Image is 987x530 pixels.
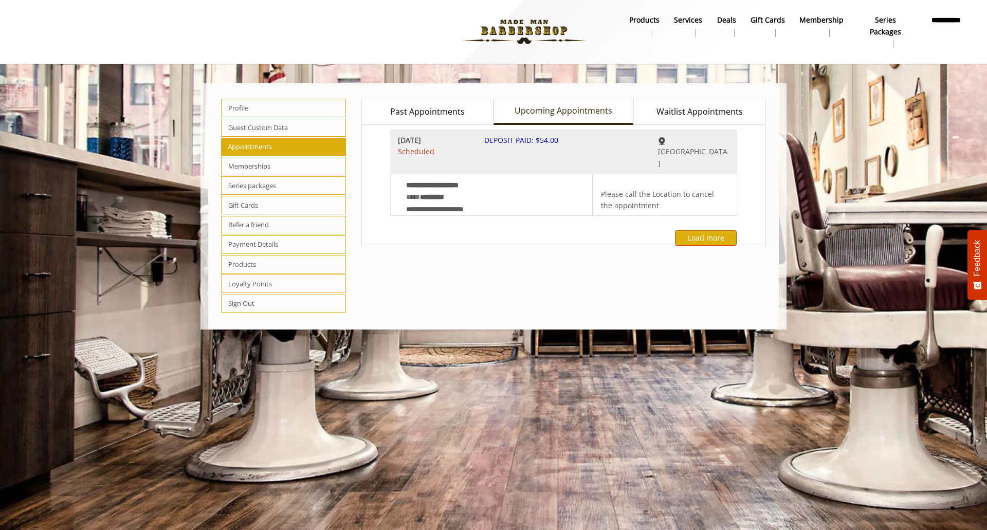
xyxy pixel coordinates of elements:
[674,14,702,26] b: Services
[751,14,785,26] b: gift cards
[398,135,469,146] b: [DATE]
[658,147,727,168] span: [GEOGRAPHIC_DATA]
[858,14,912,38] b: Series packages
[221,99,346,117] span: Profile
[675,230,737,245] button: Load more
[717,14,736,26] b: Deals
[221,119,346,137] span: Guest Custom Data
[622,13,667,40] a: Productsproducts
[221,176,346,195] span: Series packages
[851,13,920,51] a: Series packagesSeries packages
[792,13,851,40] a: MembershipMembership
[667,13,709,40] a: ServicesServices
[390,105,465,119] span: Past Appointments
[221,196,346,214] span: Gift Cards
[221,138,346,156] span: Appointments
[221,216,346,234] span: Refer a friend
[221,275,346,293] span: Loyalty Points
[973,240,982,276] span: Feedback
[398,146,469,157] span: Scheduled
[601,189,714,210] span: Please call the Location to cancel the appointment
[221,295,346,313] span: Sign Out
[453,4,595,60] img: Made Man Barbershop logo
[709,13,743,40] a: DealsDeals
[629,14,660,26] b: products
[658,137,666,145] img: Chelsea 15th Street
[515,104,612,118] span: Upcoming Appointments
[221,235,346,254] span: Payment Details
[656,105,743,119] span: Waitlist Appointments
[967,230,987,300] button: Feedback - Show survey
[221,255,346,273] span: Products
[743,13,792,40] a: Gift cardsgift cards
[799,14,844,26] b: Membership
[484,135,558,145] span: DEPOSIT PAID: $54.00
[221,157,346,175] span: Memberships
